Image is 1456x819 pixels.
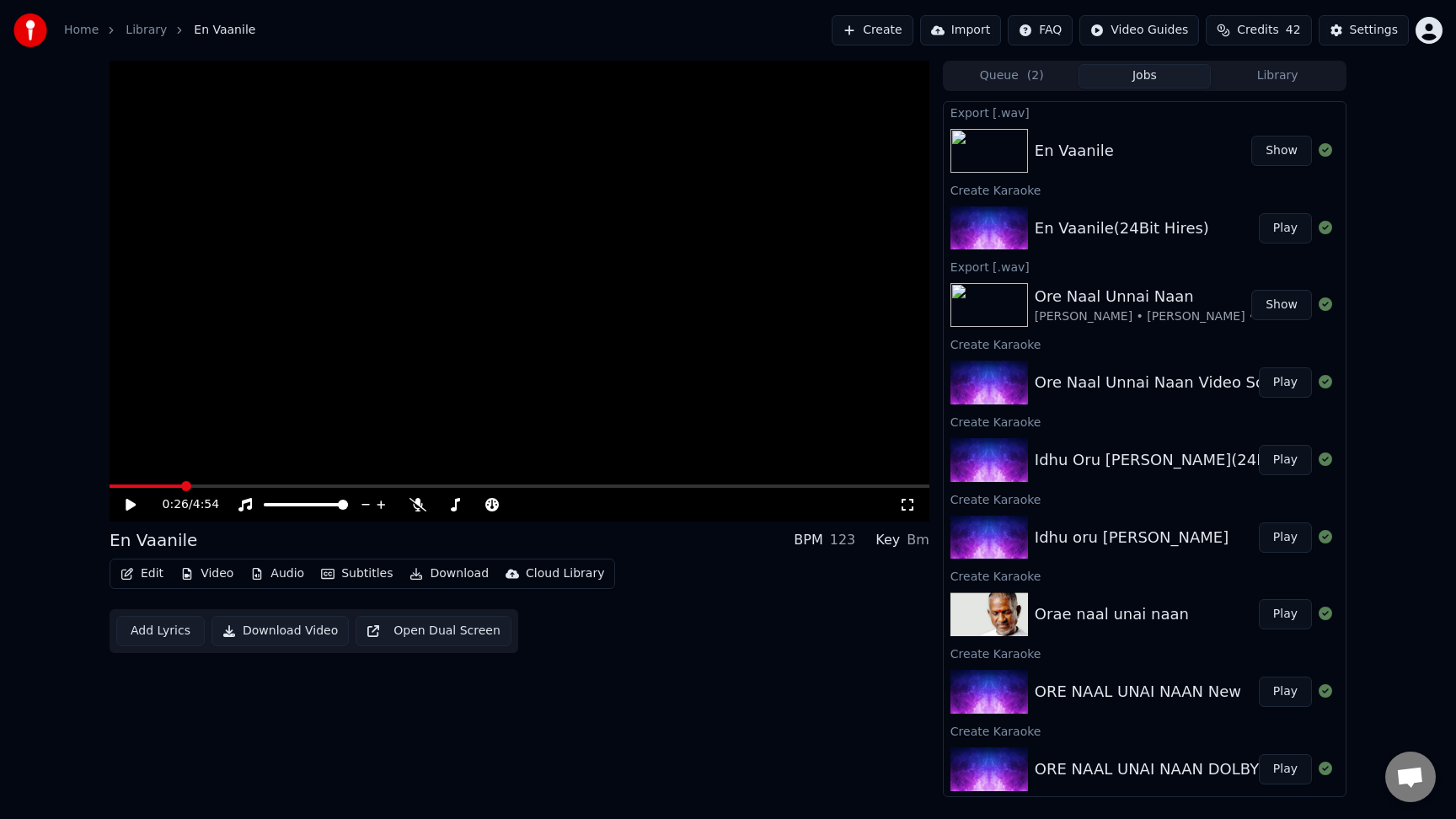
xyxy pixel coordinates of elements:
[832,15,913,45] button: Create
[110,528,197,552] div: En Vaanile
[1259,677,1312,707] button: Play
[944,565,1346,586] div: Create Karaoke
[114,562,170,586] button: Edit
[64,22,255,39] nav: breadcrumb
[1319,15,1409,45] button: Settings
[211,616,349,646] button: Download Video
[1350,22,1398,39] div: Settings
[1206,15,1311,45] button: Credits42
[1259,213,1312,244] button: Play
[944,334,1346,354] div: Create Karaoke
[1035,526,1228,549] div: Idhu oru [PERSON_NAME]
[1286,22,1301,39] span: 42
[1035,757,1322,781] div: ORE NAAL UNAI NAAN DOLBY 6 1_Mix
[1259,599,1312,629] button: Play
[174,562,240,586] button: Video
[1027,67,1044,84] span: ( 2 )
[1211,64,1344,88] button: Library
[944,643,1346,663] div: Create Karaoke
[1259,445,1312,475] button: Play
[1035,217,1209,240] div: En Vaanile(24Bit Hires)
[944,256,1346,276] div: Export [.wav]
[920,15,1001,45] button: Import
[314,562,399,586] button: Subtitles
[1035,602,1189,626] div: Orae naal unai naan
[13,13,47,47] img: youka
[830,530,856,550] div: 123
[163,496,189,513] span: 0:26
[1259,754,1312,784] button: Play
[1385,752,1436,802] div: Open chat
[1259,522,1312,553] button: Play
[356,616,511,646] button: Open Dual Screen
[1251,290,1312,320] button: Show
[1251,136,1312,166] button: Show
[1079,15,1199,45] button: Video Guides
[526,565,604,582] div: Cloud Library
[1237,22,1278,39] span: Credits
[244,562,311,586] button: Audio
[1008,15,1073,45] button: FAQ
[126,22,167,39] a: Library
[116,616,205,646] button: Add Lyrics
[194,22,255,39] span: En Vaanile
[944,411,1346,431] div: Create Karaoke
[794,530,822,550] div: BPM
[163,496,203,513] div: /
[944,489,1346,509] div: Create Karaoke
[944,179,1346,200] div: Create Karaoke
[403,562,495,586] button: Download
[1079,64,1212,88] button: Jobs
[1035,139,1114,163] div: En Vaanile
[64,22,99,39] a: Home
[944,102,1346,122] div: Export [.wav]
[193,496,219,513] span: 4:54
[907,530,929,550] div: Bm
[875,530,900,550] div: Key
[945,64,1079,88] button: Queue
[1035,680,1241,704] div: ORE NAAL UNAI NAAN New
[1259,367,1312,398] button: Play
[944,720,1346,741] div: Create Karaoke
